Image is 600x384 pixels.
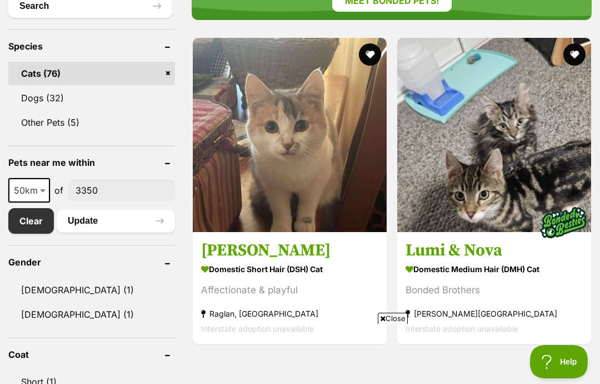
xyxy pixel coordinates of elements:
a: Lumi & Nova Domestic Medium Hair (DMH) Cat Bonded Brothers [PERSON_NAME][GEOGRAPHIC_DATA] Interst... [397,232,591,344]
iframe: Help Scout Beacon - Open [530,345,589,378]
strong: Domestic Short Hair (DSH) Cat [201,261,378,277]
span: of [54,184,63,197]
button: Update [57,210,175,232]
h3: Lumi & Nova [406,240,583,261]
img: bonded besties [535,195,591,250]
a: Dogs (32) [8,86,175,110]
button: favourite [359,43,381,66]
a: Clear [8,208,54,234]
header: Pets near me within [8,157,175,168]
h3: [PERSON_NAME] [201,240,378,261]
div: Bonded Brothers [406,283,583,298]
img: Lumi & Nova - Domestic Medium Hair (DMH) Cat [397,38,591,232]
header: Coat [8,349,175,360]
strong: Raglan, [GEOGRAPHIC_DATA] [201,306,378,321]
header: Species [8,41,175,51]
a: Other Pets (5) [8,111,175,134]
a: [PERSON_NAME] Domestic Short Hair (DSH) Cat Affectionate & playful Raglan, [GEOGRAPHIC_DATA] Inte... [193,232,387,344]
div: Affectionate & playful [201,283,378,298]
input: postcode [68,180,175,201]
span: 50km [9,183,49,198]
strong: [PERSON_NAME][GEOGRAPHIC_DATA] [406,306,583,321]
a: Cats (76) [8,62,175,85]
img: Peachey - Domestic Short Hair (DSH) Cat [193,38,387,232]
span: 50km [8,178,50,203]
strong: Domestic Medium Hair (DMH) Cat [406,261,583,277]
iframe: Advertisement [31,328,569,378]
button: favourite [563,43,585,66]
a: [DEMOGRAPHIC_DATA] (1) [8,303,175,326]
a: [DEMOGRAPHIC_DATA] (1) [8,278,175,302]
span: Close [378,313,408,324]
header: Gender [8,257,175,267]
